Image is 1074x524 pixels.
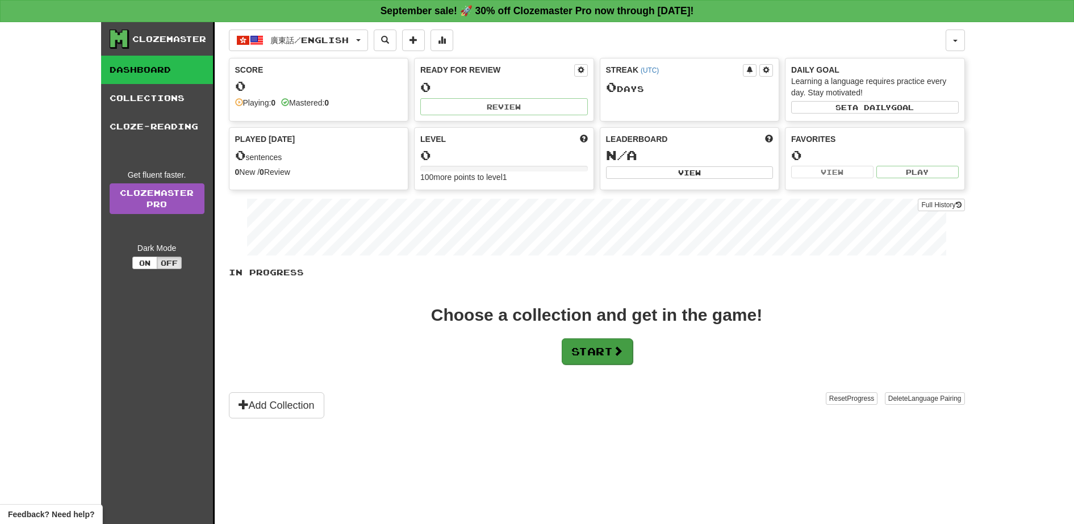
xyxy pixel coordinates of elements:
div: sentences [235,148,403,163]
span: a daily [852,103,891,111]
span: N/A [606,147,637,163]
div: Playing: [235,97,276,108]
div: Mastered: [281,97,329,108]
button: Add Collection [229,392,324,418]
div: Score [235,64,403,76]
strong: September sale! 🚀 30% off Clozemaster Pro now through [DATE]! [381,5,694,16]
div: Learning a language requires practice every day. Stay motivated! [791,76,959,98]
div: Daily Goal [791,64,959,76]
span: Level [420,133,446,145]
button: DeleteLanguage Pairing [885,392,965,405]
span: 廣東話 / English [270,35,349,45]
span: Score more points to level up [580,133,588,145]
div: Favorites [791,133,959,145]
span: Leaderboard [606,133,668,145]
span: Language Pairing [908,395,961,403]
button: Play [876,166,959,178]
button: View [606,166,774,179]
div: Get fluent faster. [110,169,204,181]
div: Streak [606,64,743,76]
div: Day s [606,80,774,95]
button: Seta dailygoal [791,101,959,114]
div: New / Review [235,166,403,178]
button: View [791,166,874,178]
span: Played [DATE] [235,133,295,145]
div: 0 [420,80,588,94]
span: Open feedback widget [8,509,94,520]
button: ResetProgress [826,392,877,405]
div: 0 [235,79,403,93]
span: 0 [235,147,246,163]
div: 0 [420,148,588,162]
button: Off [157,257,182,269]
strong: 0 [235,167,240,177]
div: Choose a collection and get in the game! [431,307,762,324]
strong: 0 [260,167,264,177]
button: Add sentence to collection [402,30,425,51]
button: More stats [431,30,453,51]
div: Ready for Review [420,64,574,76]
a: Cloze-Reading [101,112,213,141]
div: 0 [791,148,959,162]
button: Start [562,338,633,364]
div: Dark Mode [110,242,204,254]
button: Review [420,98,588,115]
div: Clozemaster [132,33,206,45]
button: 廣東話/English [229,30,368,51]
a: ClozemasterPro [110,183,204,214]
button: Full History [918,199,964,211]
span: This week in points, UTC [765,133,773,145]
a: (UTC) [641,66,659,74]
div: 100 more points to level 1 [420,171,588,183]
span: 0 [606,79,617,95]
strong: 0 [324,98,329,107]
button: Search sentences [374,30,396,51]
button: On [132,257,157,269]
a: Collections [101,84,213,112]
p: In Progress [229,267,965,278]
strong: 0 [271,98,275,107]
a: Dashboard [101,56,213,84]
span: Progress [847,395,874,403]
